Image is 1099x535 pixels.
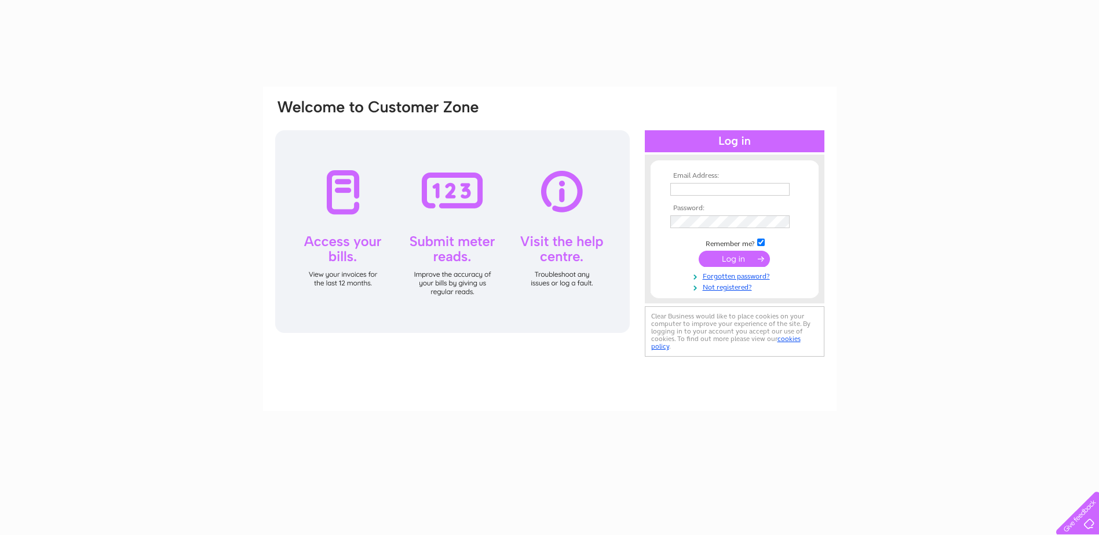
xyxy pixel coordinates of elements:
[667,204,802,212] th: Password:
[670,281,802,292] a: Not registered?
[645,306,824,357] div: Clear Business would like to place cookies on your computer to improve your experience of the sit...
[699,251,770,267] input: Submit
[667,237,802,248] td: Remember me?
[651,335,801,350] a: cookies policy
[667,172,802,180] th: Email Address:
[670,270,802,281] a: Forgotten password?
